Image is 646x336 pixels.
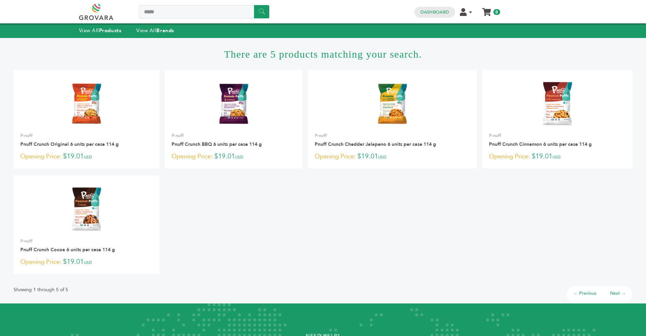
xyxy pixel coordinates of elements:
p: P-nuff [489,133,626,139]
p: P-nuff [20,133,153,139]
a: Next → [610,290,626,296]
span: USD [84,260,92,265]
a: View AllBrands [136,27,174,34]
p: Showing 1 through 5 of 5 [14,286,68,294]
img: Pnuff Crunch Original 6 units per case 114 g [62,79,111,128]
p: P-nuff [20,238,153,244]
p: $19.01 [20,257,153,267]
img: Pnuff Crunch Cheddar Jalapeno 6 units per case 114 g [368,79,417,128]
strong: Products [99,27,121,34]
h1: There are 5 products matching your search. [14,38,632,70]
p: $19.01 [172,152,296,162]
p: $19.01 [489,152,626,162]
a: My Cart [483,6,490,13]
p: P-nuff [172,133,296,139]
span: Opening Price: [20,152,61,161]
span: USD [552,154,561,160]
a: Dashboard [420,9,449,15]
img: Pnuff Crunch Cinnamon 6 units per case 114 g [533,79,582,128]
img: Pnuff Crunch BBQ 6 units per case 114 g [209,79,258,128]
span: USD [235,154,243,160]
a: View AllProducts [79,27,122,34]
span: Opening Price: [20,257,61,266]
a: Pnuff Crunch BBQ 6 units per case 114 g [172,141,262,147]
a: ← Previous [573,290,596,296]
span: Opening Price: [172,152,213,161]
span: 0 [493,9,500,15]
a: Pnuff Crunch Original 6 units per case 114 g [20,141,119,147]
a: Pnuff Crunch Cocoa 6 units per case 114 g [20,246,115,253]
p: $19.01 [20,152,153,162]
p: $19.01 [315,152,470,162]
span: Opening Price: [315,152,356,161]
span: USD [378,154,386,160]
strong: Brands [156,27,174,34]
a: Pnuff Crunch Cinnamon 6 units per case 114 g [489,141,592,147]
img: Pnuff Crunch Cocoa 6 units per case 114 g [62,184,111,234]
span: Opening Price: [489,152,530,161]
p: P-nuff [315,133,470,139]
span: USD [84,154,92,160]
input: Search a product or brand... [139,5,269,19]
a: Pnuff Crunch Cheddar Jalapeno 6 units per case 114 g [315,141,436,147]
